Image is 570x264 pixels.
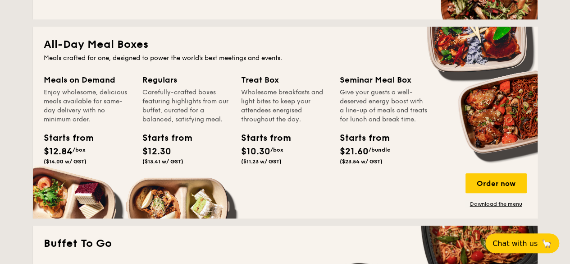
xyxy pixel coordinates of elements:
[142,88,230,124] div: Carefully-crafted boxes featuring highlights from our buffet, curated for a balanced, satisfying ...
[142,146,171,157] span: $12.30
[241,158,282,165] span: ($11.23 w/ GST)
[340,88,428,124] div: Give your guests a well-deserved energy boost with a line-up of meals and treats for lunch and br...
[44,131,84,145] div: Starts from
[369,147,390,153] span: /bundle
[44,88,132,124] div: Enjoy wholesome, delicious meals available for same-day delivery with no minimum order.
[241,74,329,86] div: Treat Box
[340,74,428,86] div: Seminar Meal Box
[465,200,527,208] a: Download the menu
[340,146,369,157] span: $21.60
[44,74,132,86] div: Meals on Demand
[44,236,527,251] h2: Buffet To Go
[541,238,552,249] span: 🦙
[485,233,559,253] button: Chat with us🦙
[44,54,527,63] div: Meals crafted for one, designed to power the world's best meetings and events.
[465,173,527,193] div: Order now
[44,146,73,157] span: $12.84
[142,74,230,86] div: Regulars
[142,131,183,145] div: Starts from
[270,147,283,153] span: /box
[73,147,86,153] span: /box
[241,88,329,124] div: Wholesome breakfasts and light bites to keep your attendees energised throughout the day.
[340,131,380,145] div: Starts from
[241,146,270,157] span: $10.30
[492,239,538,248] span: Chat with us
[142,158,183,165] span: ($13.41 w/ GST)
[241,131,282,145] div: Starts from
[340,158,383,165] span: ($23.54 w/ GST)
[44,37,527,52] h2: All-Day Meal Boxes
[44,158,87,165] span: ($14.00 w/ GST)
